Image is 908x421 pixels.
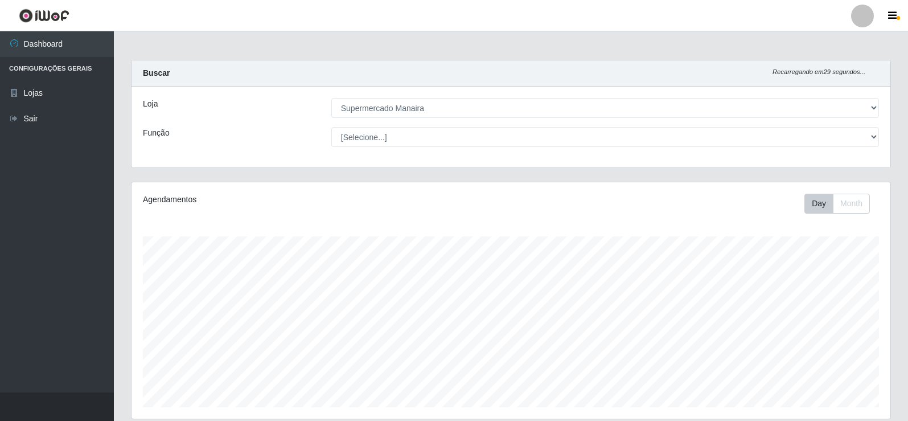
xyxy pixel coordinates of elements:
[804,194,833,214] button: Day
[804,194,879,214] div: Toolbar with button groups
[773,68,865,75] i: Recarregando em 29 segundos...
[143,194,439,206] div: Agendamentos
[804,194,870,214] div: First group
[143,68,170,77] strong: Buscar
[143,98,158,110] label: Loja
[143,127,170,139] label: Função
[833,194,870,214] button: Month
[19,9,69,23] img: CoreUI Logo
